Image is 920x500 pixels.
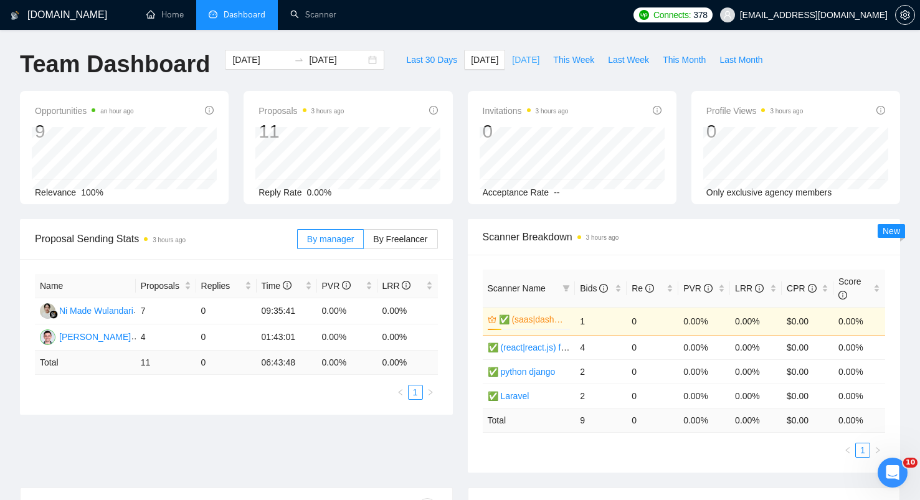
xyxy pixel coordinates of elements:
[855,443,870,458] li: 1
[755,284,764,293] span: info-circle
[782,384,833,408] td: $0.00
[427,389,434,396] span: right
[196,351,257,375] td: 0
[35,187,76,197] span: Relevance
[808,284,817,293] span: info-circle
[627,307,678,335] td: 0
[560,279,572,298] span: filter
[782,359,833,384] td: $0.00
[723,11,732,19] span: user
[645,284,654,293] span: info-circle
[787,283,816,293] span: CPR
[258,103,344,118] span: Proposals
[895,10,915,20] a: setting
[317,298,377,324] td: 0.00%
[730,307,782,335] td: 0.00%
[258,187,301,197] span: Reply Rate
[35,231,297,247] span: Proposal Sending Stats
[423,385,438,400] button: right
[483,187,549,197] span: Acceptance Rate
[896,10,914,20] span: setting
[553,53,594,67] span: This Week
[536,108,569,115] time: 3 hours ago
[382,281,411,291] span: LRR
[782,335,833,359] td: $0.00
[402,281,410,290] span: info-circle
[632,283,654,293] span: Re
[730,408,782,432] td: 0.00 %
[373,234,427,244] span: By Freelancer
[40,303,55,319] img: NM
[377,324,438,351] td: 0.00%
[317,351,377,375] td: 0.00 %
[678,307,730,335] td: 0.00%
[878,458,908,488] iframe: Intercom live chat
[599,284,608,293] span: info-circle
[719,53,762,67] span: Last Month
[730,335,782,359] td: 0.00%
[81,187,103,197] span: 100%
[136,324,196,351] td: 4
[833,408,885,432] td: 0.00 %
[471,53,498,67] span: [DATE]
[257,351,317,375] td: 06:43:48
[283,281,292,290] span: info-circle
[575,335,627,359] td: 4
[35,103,134,118] span: Opportunities
[627,335,678,359] td: 0
[586,234,619,241] time: 3 hours ago
[309,53,366,67] input: End date
[580,283,608,293] span: Bids
[20,50,210,79] h1: Team Dashboard
[311,108,344,115] time: 3 hours ago
[100,108,133,115] time: an hour ago
[483,120,569,143] div: 0
[840,443,855,458] button: left
[205,106,214,115] span: info-circle
[409,385,422,399] a: 1
[196,298,257,324] td: 0
[136,298,196,324] td: 7
[870,443,885,458] li: Next Page
[483,229,886,245] span: Scanner Breakdown
[683,283,713,293] span: PVR
[488,391,529,401] a: ✅ Laravel
[201,279,242,293] span: Replies
[257,324,317,351] td: 01:43:01
[408,385,423,400] li: 1
[706,187,832,197] span: Only exclusive agency members
[196,274,257,298] th: Replies
[40,331,131,341] a: EP[PERSON_NAME]
[844,446,851,454] span: left
[838,291,847,300] span: info-circle
[838,276,861,300] span: Score
[262,281,292,291] span: Time
[196,324,257,351] td: 0
[429,106,438,115] span: info-circle
[294,55,304,65] span: to
[423,385,438,400] li: Next Page
[488,342,590,352] a: ✅ (react|react.js) frontend
[639,10,649,20] img: upwork-logo.png
[903,458,918,468] span: 10
[307,234,354,244] span: By manager
[706,103,804,118] span: Profile Views
[575,359,627,384] td: 2
[136,274,196,298] th: Proposals
[554,187,559,197] span: --
[833,359,885,384] td: 0.00%
[601,50,656,70] button: Last Week
[488,283,546,293] span: Scanner Name
[546,50,601,70] button: This Week
[693,8,707,22] span: 378
[136,351,196,375] td: 11
[627,408,678,432] td: 0
[307,187,332,197] span: 0.00%
[377,351,438,375] td: 0.00 %
[40,305,133,315] a: NMNi Made Wulandari
[488,315,496,324] span: crown
[895,5,915,25] button: setting
[40,329,55,345] img: EP
[663,53,706,67] span: This Month
[833,307,885,335] td: 0.00%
